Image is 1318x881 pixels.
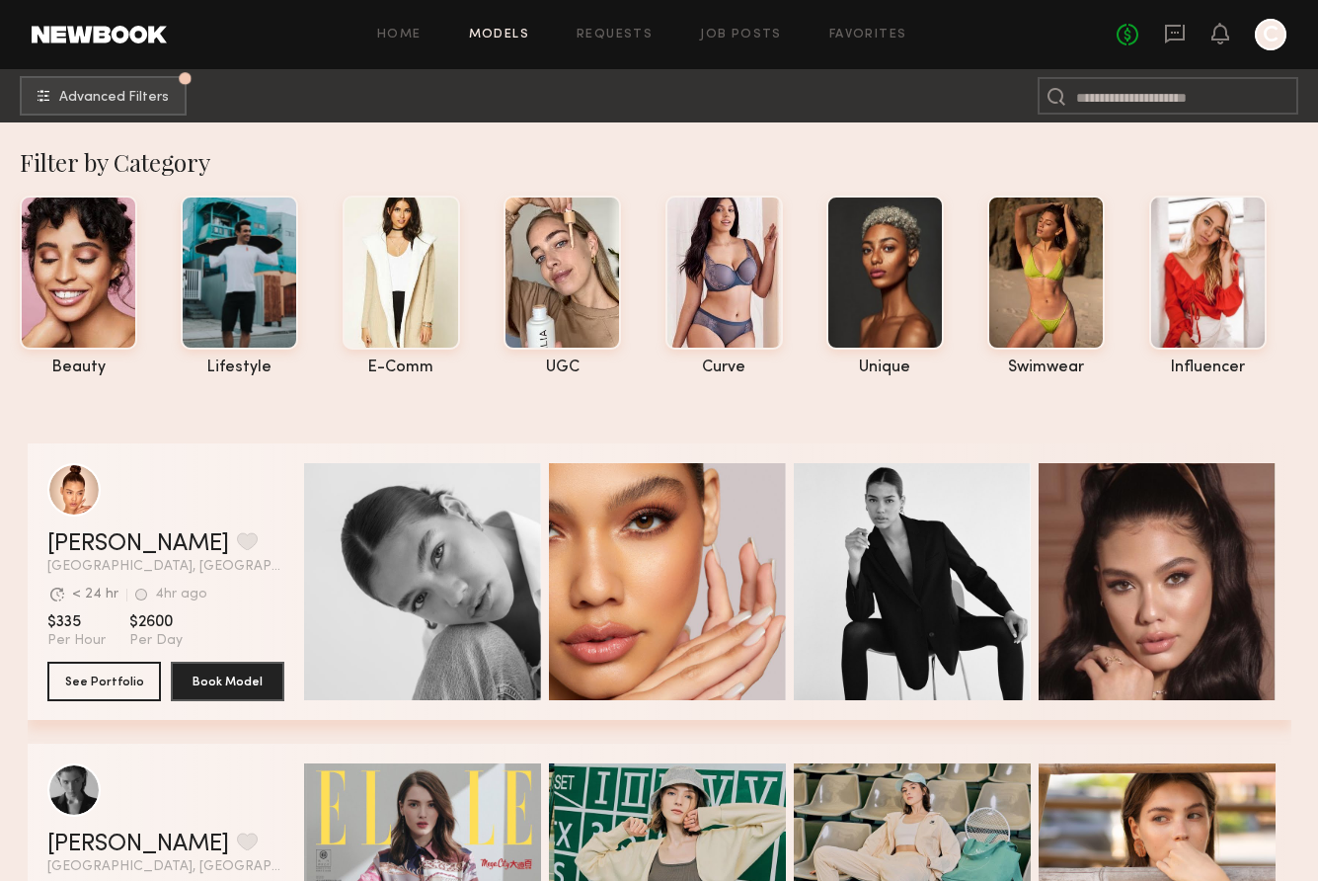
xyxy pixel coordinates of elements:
a: Home [377,29,422,41]
span: [GEOGRAPHIC_DATA], [GEOGRAPHIC_DATA] [47,860,284,874]
div: swimwear [987,360,1105,376]
span: Advanced Filters [59,91,169,105]
div: unique [826,360,944,376]
span: Per Hour [47,632,106,650]
a: Requests [577,29,653,41]
a: [PERSON_NAME] [47,532,229,556]
span: Per Day [129,632,183,650]
a: Job Posts [700,29,782,41]
div: lifestyle [181,360,298,376]
div: e-comm [343,360,460,376]
span: $335 [47,612,106,632]
div: UGC [504,360,621,376]
span: $2600 [129,612,183,632]
div: beauty [20,360,137,376]
button: Advanced Filters [20,76,187,116]
a: Favorites [829,29,907,41]
a: C [1255,19,1286,50]
span: [GEOGRAPHIC_DATA], [GEOGRAPHIC_DATA] [47,560,284,574]
a: Models [469,29,529,41]
div: Filter by Category [20,146,1318,178]
a: [PERSON_NAME] [47,833,229,856]
button: Book Model [171,662,284,701]
div: 4hr ago [155,588,207,601]
button: See Portfolio [47,662,161,701]
div: influencer [1149,360,1267,376]
div: curve [665,360,783,376]
div: < 24 hr [72,588,118,601]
